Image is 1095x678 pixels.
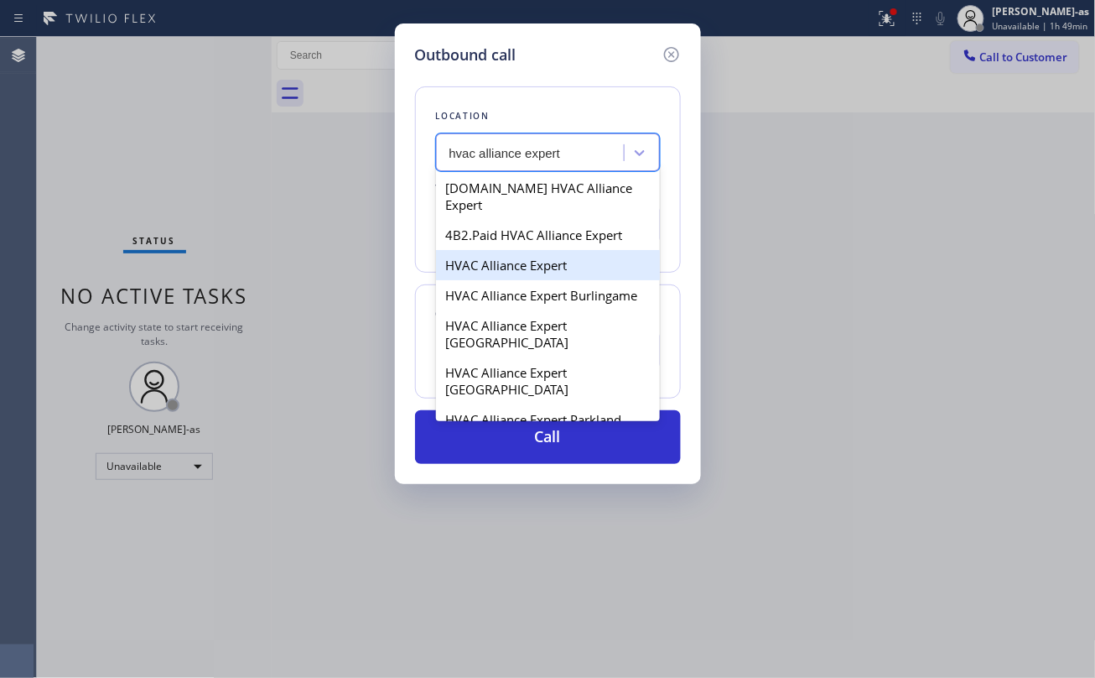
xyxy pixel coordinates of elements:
[436,250,660,280] div: HVAC Alliance Expert
[436,280,660,310] div: HVAC Alliance Expert Burlingame
[436,357,660,404] div: HVAC Alliance Expert [GEOGRAPHIC_DATA]
[415,44,516,66] h5: Outbound call
[436,173,660,220] div: [DOMAIN_NAME] HVAC Alliance Expert
[436,107,660,125] div: Location
[415,410,681,464] button: Call
[436,404,660,435] div: HVAC Alliance Expert Parkland
[436,220,660,250] div: 4B2.Paid HVAC Alliance Expert
[436,310,660,357] div: HVAC Alliance Expert [GEOGRAPHIC_DATA]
